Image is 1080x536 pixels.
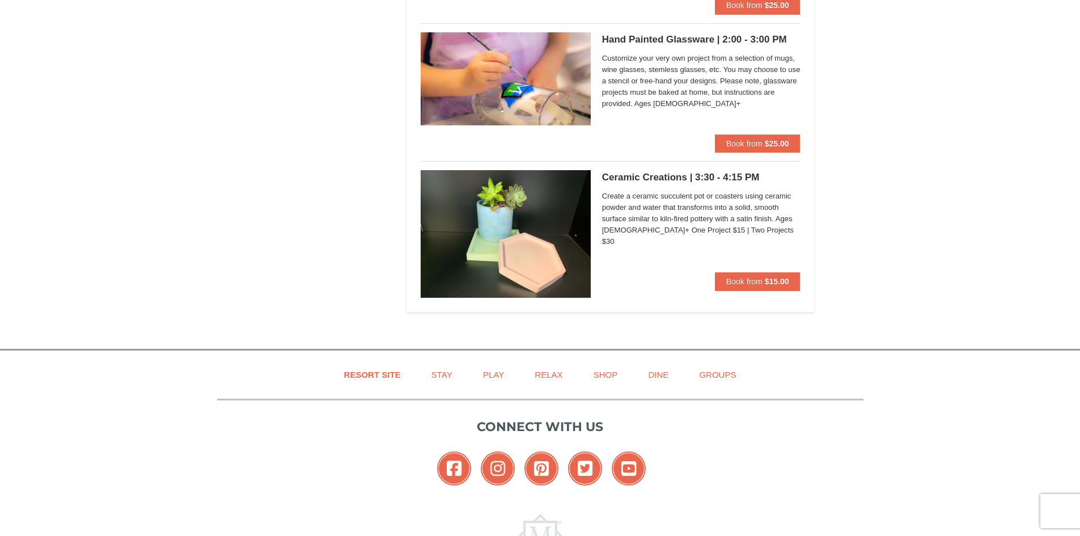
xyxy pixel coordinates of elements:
[602,53,801,109] span: Customize your very own project from a selection of mugs, wine glasses, stemless glasses, etc. Yo...
[421,170,591,298] img: 6619869-1699-baa8dbd7.png
[726,139,763,148] span: Book from
[765,277,789,286] strong: $15.00
[634,362,683,387] a: Dine
[765,139,789,148] strong: $25.00
[715,272,801,290] button: Book from $15.00
[602,172,801,183] h5: Ceramic Creations | 3:30 - 4:15 PM
[765,1,789,10] strong: $25.00
[417,362,467,387] a: Stay
[421,32,591,125] img: 6619869-1088-d49a29a5.jpg
[520,362,577,387] a: Relax
[602,34,801,45] h5: Hand Painted Glassware | 2:00 - 3:00 PM
[217,417,863,436] p: Connect with us
[726,1,763,10] span: Book from
[715,134,801,153] button: Book from $25.00
[726,277,763,286] span: Book from
[579,362,632,387] a: Shop
[602,191,801,247] span: Create a ceramic succulent pot or coasters using ceramic powder and water that transforms into a ...
[469,362,518,387] a: Play
[330,362,415,387] a: Resort Site
[685,362,750,387] a: Groups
